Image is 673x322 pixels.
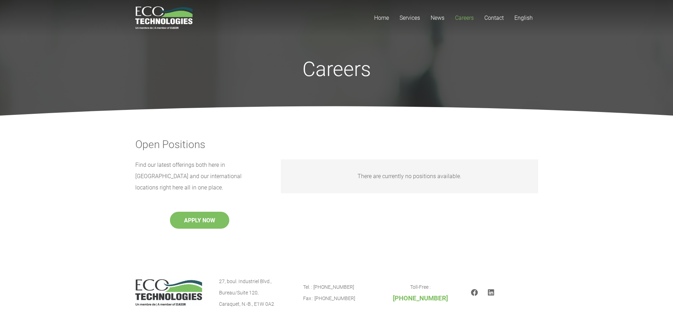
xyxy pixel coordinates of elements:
[135,6,193,29] a: logo_EcoTech_ASDR_RGB
[170,212,229,229] button: APPLY NOW
[400,14,420,21] span: Services
[484,14,504,21] span: Contact
[303,281,370,304] p: Tel. : [PHONE_NUMBER] Fax : [PHONE_NUMBER]
[135,138,538,151] h3: Open Positions
[488,289,494,296] a: LinkedIn
[393,294,448,302] span: [PHONE_NUMBER]
[135,159,264,193] p: Find our latest offerings both here in [GEOGRAPHIC_DATA] and our international locations right he...
[374,14,389,21] span: Home
[281,159,538,193] div: There are currently no positions available.
[214,57,460,82] h1: Careers
[514,14,533,21] span: English
[219,276,286,310] p: 27, boul. Industriel Blvd., Bureau/Suite 120, Caraquet, N.-B., E1W 0A2
[471,289,478,296] a: Facebook
[431,14,444,21] span: News
[387,281,454,304] p: Toll-Free :
[455,14,474,21] span: Careers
